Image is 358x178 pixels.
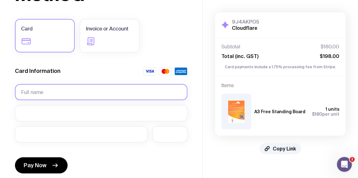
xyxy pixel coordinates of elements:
[221,44,240,50] span: Subtotal
[337,157,352,172] iframe: Intercom live chat
[321,44,339,50] span: $180.00
[221,82,339,89] h4: Items
[24,162,46,169] span: Pay Now
[86,25,128,33] span: Invoice or Account
[221,53,258,59] span: Total (inc. GST)
[159,131,181,137] iframe: Secure CVC input frame
[232,19,259,25] h3: 9J4AKPO5
[326,107,339,112] span: 1 units
[21,25,33,33] span: Card
[21,110,181,116] iframe: Secure card number input frame
[320,53,339,59] span: $198.00
[221,64,339,70] p: Card payments include a 1.75% processing fee from Stripe.
[260,143,301,154] button: Copy Link
[254,109,305,114] h3: A3 Free Standing Board
[15,67,60,75] label: Card Information
[312,112,322,117] span: $180
[312,112,339,117] span: per unit
[232,25,259,31] h2: Cloudflare
[350,157,355,162] span: 1
[273,145,296,152] span: Copy Link
[15,84,187,100] input: Full name
[21,131,141,137] iframe: Secure expiration date input frame
[15,157,68,173] button: Pay Now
